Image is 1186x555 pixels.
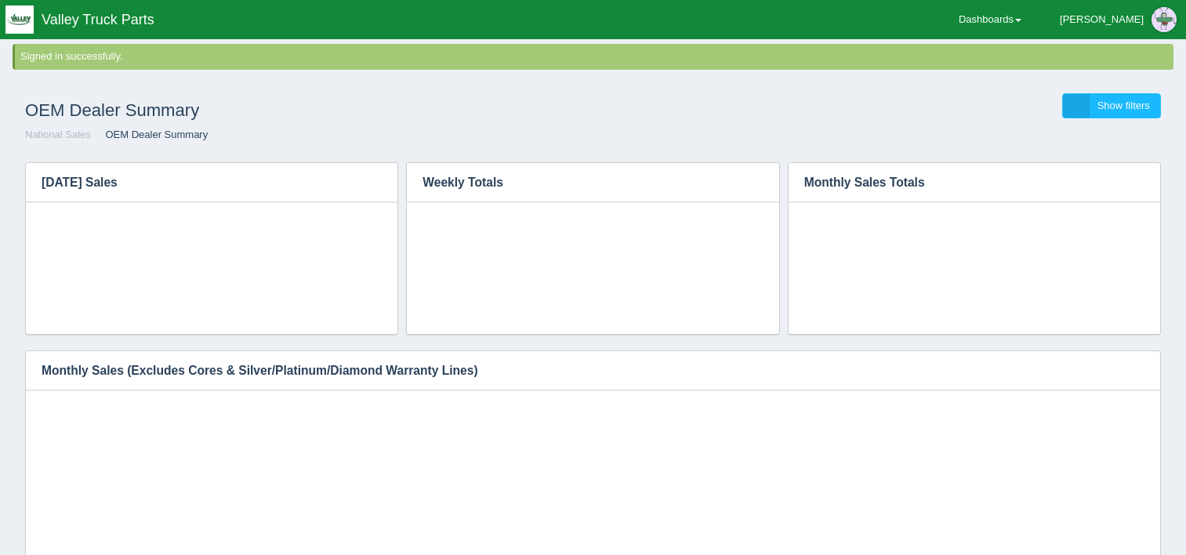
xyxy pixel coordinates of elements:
[26,351,1137,390] h3: Monthly Sales (Excludes Cores & Silver/Platinum/Diamond Warranty Lines)
[5,5,34,34] img: q1blfpkbivjhsugxdrfq.png
[20,49,1170,64] div: Signed in successfully.
[42,12,154,27] span: Valley Truck Parts
[1060,4,1144,35] div: [PERSON_NAME]
[1062,93,1161,119] a: Show filters
[789,163,1137,202] h3: Monthly Sales Totals
[1097,100,1150,111] span: Show filters
[25,129,91,140] a: National Sales
[407,163,731,202] h3: Weekly Totals
[26,163,374,202] h3: [DATE] Sales
[93,128,208,143] li: OEM Dealer Summary
[25,93,593,128] h1: OEM Dealer Summary
[1152,7,1177,32] img: Profile Picture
